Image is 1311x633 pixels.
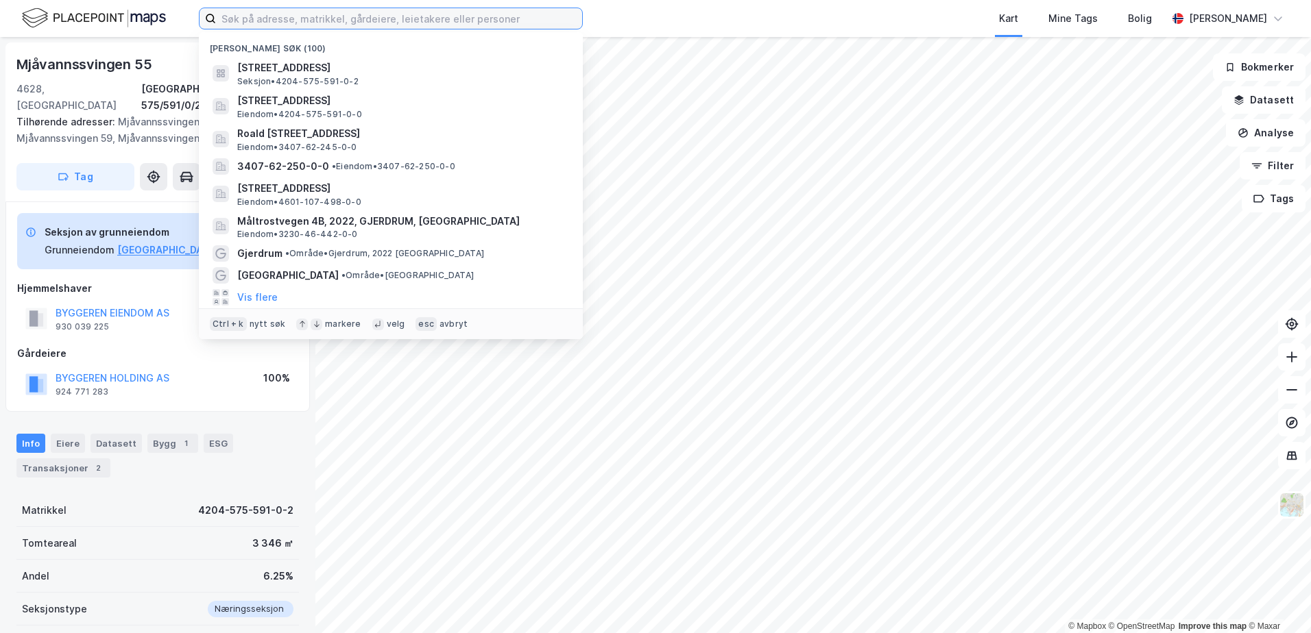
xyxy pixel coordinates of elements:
[263,370,290,386] div: 100%
[252,535,293,551] div: 3 346 ㎡
[237,229,358,240] span: Eiendom • 3230-46-442-0-0
[237,76,359,87] span: Seksjon • 4204-575-591-0-2
[16,81,141,114] div: 4628, [GEOGRAPHIC_DATA]
[1179,621,1247,631] a: Improve this map
[1240,152,1306,179] button: Filter
[91,461,105,475] div: 2
[237,245,282,262] span: Gjerdrum
[147,434,198,453] div: Bygg
[1242,185,1306,212] button: Tags
[237,267,339,284] span: [GEOGRAPHIC_DATA]
[141,81,299,114] div: [GEOGRAPHIC_DATA], 575/591/0/2
[332,161,336,171] span: •
[179,436,193,450] div: 1
[17,280,298,297] div: Hjemmelshaver
[198,502,293,519] div: 4204-575-591-0-2
[22,568,49,584] div: Andel
[56,321,109,332] div: 930 039 225
[16,114,288,147] div: Mjåvannssvingen 57, Mjåvannssvingen 59, Mjåvannssvingen 61
[91,434,142,453] div: Datasett
[16,53,154,75] div: Mjåvannssvingen 55
[332,161,455,172] span: Eiendom • 3407-62-250-0-0
[51,434,85,453] div: Eiere
[1213,53,1306,81] button: Bokmerker
[1222,86,1306,114] button: Datasett
[341,270,474,281] span: Område • [GEOGRAPHIC_DATA]
[237,109,362,120] span: Eiendom • 4204-575-591-0-0
[56,386,108,397] div: 924 771 283
[250,319,286,330] div: nytt søk
[1189,10,1267,27] div: [PERSON_NAME]
[1226,119,1306,147] button: Analyse
[387,319,405,330] div: velg
[237,158,329,175] span: 3407-62-250-0-0
[16,458,110,477] div: Transaksjoner
[22,601,87,617] div: Seksjonstype
[285,248,484,259] span: Område • Gjerdrum, 2022 [GEOGRAPHIC_DATA]
[1109,621,1175,631] a: OpenStreetMap
[22,535,77,551] div: Tomteareal
[263,568,293,584] div: 6.25%
[237,60,566,76] span: [STREET_ADDRESS]
[199,32,583,57] div: [PERSON_NAME] søk (100)
[237,213,566,229] span: Måltrostvegen 4B, 2022, GJERDRUM, [GEOGRAPHIC_DATA]
[1048,10,1098,27] div: Mine Tags
[210,317,247,331] div: Ctrl + k
[285,248,289,258] span: •
[16,434,45,453] div: Info
[216,8,582,29] input: Søk på adresse, matrikkel, gårdeiere, leietakere eller personer
[237,180,566,197] span: [STREET_ADDRESS]
[1242,567,1311,633] iframe: Chat Widget
[16,163,134,190] button: Tag
[45,224,263,240] div: Seksjon av grunneiendom
[1068,621,1106,631] a: Mapbox
[16,116,118,127] span: Tilhørende adresser:
[204,434,233,453] div: ESG
[1279,492,1305,518] img: Z
[117,242,263,258] button: [GEOGRAPHIC_DATA], 575/591
[237,197,361,208] span: Eiendom • 4601-107-498-0-0
[22,502,67,519] div: Matrikkel
[17,345,298,362] div: Gårdeiere
[45,242,115,258] div: Grunneiendom
[237,289,278,306] button: Vis flere
[237,142,357,153] span: Eiendom • 3407-62-245-0-0
[237,125,566,142] span: Roald [STREET_ADDRESS]
[1128,10,1152,27] div: Bolig
[341,270,346,280] span: •
[416,317,437,331] div: esc
[999,10,1018,27] div: Kart
[22,6,166,30] img: logo.f888ab2527a4732fd821a326f86c7f29.svg
[440,319,468,330] div: avbryt
[237,92,566,109] span: [STREET_ADDRESS]
[325,319,361,330] div: markere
